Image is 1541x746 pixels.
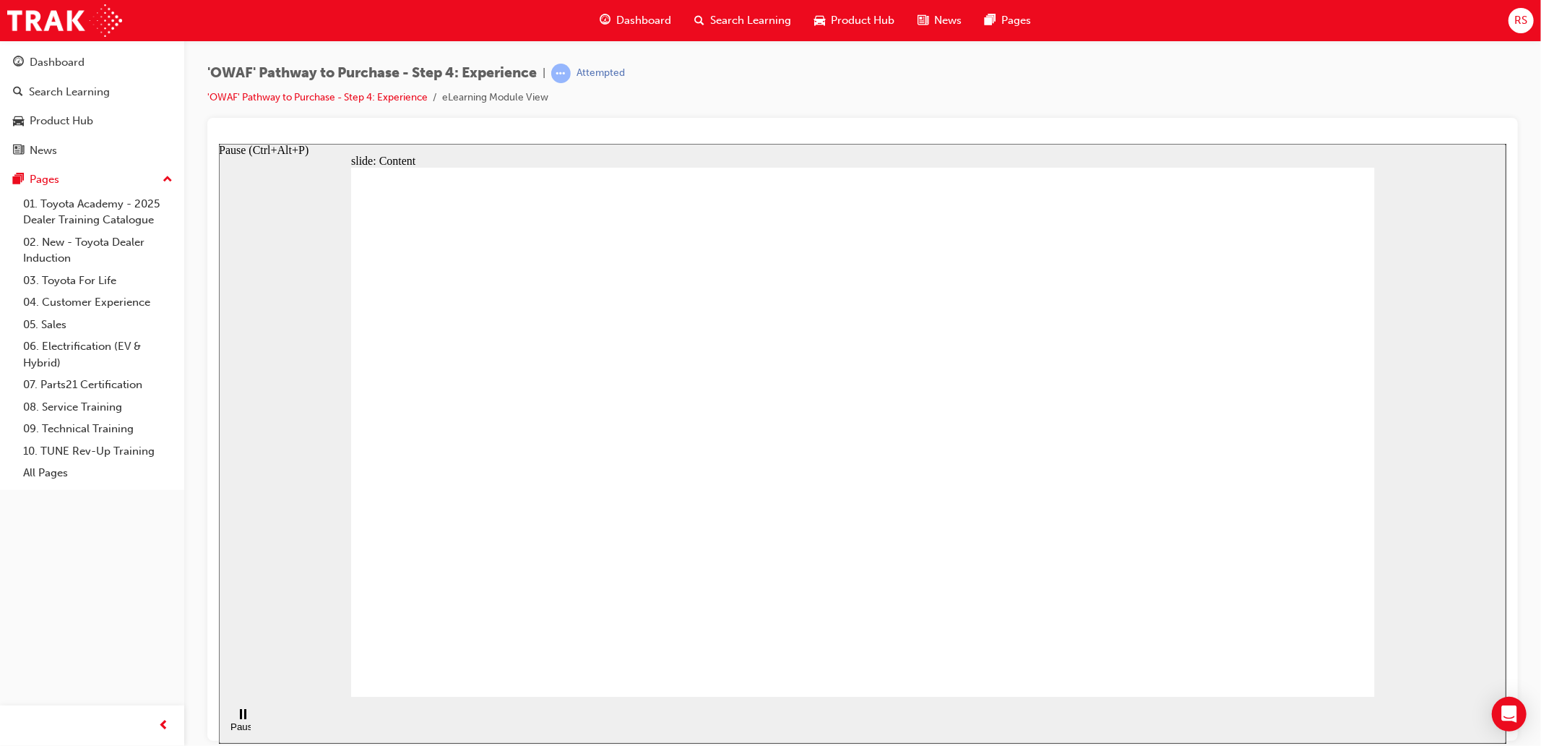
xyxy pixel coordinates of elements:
[7,4,122,37] img: Trak
[17,291,178,314] a: 04. Customer Experience
[17,193,178,231] a: 01. Toyota Academy - 2025 Dealer Training Catalogue
[551,64,571,83] span: learningRecordVerb_ATTEMPT-icon
[159,717,170,735] span: prev-icon
[30,171,59,188] div: Pages
[29,84,110,100] div: Search Learning
[1508,8,1534,33] button: RS
[985,12,996,30] span: pages-icon
[6,108,178,134] a: Product Hub
[30,142,57,159] div: News
[6,79,178,106] a: Search Learning
[17,270,178,292] a: 03. Toyota For Life
[694,12,704,30] span: search-icon
[13,86,23,99] span: search-icon
[1514,12,1527,29] span: RS
[973,6,1043,35] a: pages-iconPages
[207,65,537,82] span: 'OWAF' Pathway to Purchase - Step 4: Experience
[30,113,93,129] div: Product Hub
[7,565,32,589] button: Pause (Ctrl+Alt+P)
[7,553,32,600] div: playback controls
[814,12,825,30] span: car-icon
[6,49,178,76] a: Dashboard
[17,462,178,484] a: All Pages
[803,6,906,35] a: car-iconProduct Hub
[577,67,625,80] div: Attempted
[831,12,894,29] span: Product Hub
[30,54,85,71] div: Dashboard
[6,46,178,166] button: DashboardSearch LearningProduct HubNews
[17,314,178,336] a: 05. Sales
[710,12,791,29] span: Search Learning
[543,65,545,82] span: |
[12,578,36,599] div: Pause (Ctrl+Alt+P)
[683,6,803,35] a: search-iconSearch Learning
[17,396,178,419] a: 08. Service Training
[163,171,173,189] span: up-icon
[600,12,610,30] span: guage-icon
[588,6,683,35] a: guage-iconDashboard
[906,6,973,35] a: news-iconNews
[6,137,178,164] a: News
[934,12,962,29] span: News
[6,166,178,193] button: Pages
[17,335,178,374] a: 06. Electrification (EV & Hybrid)
[616,12,671,29] span: Dashboard
[17,231,178,270] a: 02. New - Toyota Dealer Induction
[13,173,24,186] span: pages-icon
[442,90,548,106] li: eLearning Module View
[17,440,178,463] a: 10. TUNE Rev-Up Training
[17,418,178,440] a: 09. Technical Training
[13,115,24,128] span: car-icon
[13,56,24,69] span: guage-icon
[207,91,428,103] a: 'OWAF' Pathway to Purchase - Step 4: Experience
[1492,697,1527,732] div: Open Intercom Messenger
[1001,12,1031,29] span: Pages
[17,374,178,396] a: 07. Parts21 Certification
[918,12,928,30] span: news-icon
[13,145,24,158] span: news-icon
